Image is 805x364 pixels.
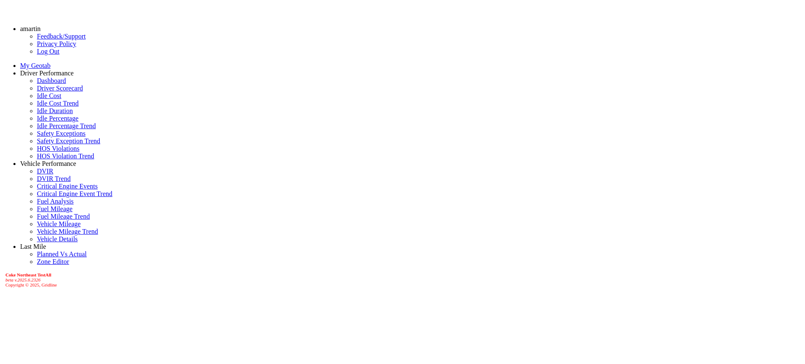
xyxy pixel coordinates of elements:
[37,122,96,129] a: Idle Percentage Trend
[37,190,112,197] a: Critical Engine Event Trend
[37,175,70,182] a: DVIR Trend
[37,40,76,47] a: Privacy Policy
[37,213,90,220] a: Fuel Mileage Trend
[37,130,86,137] a: Safety Exceptions
[37,85,83,92] a: Driver Scorecard
[5,277,41,282] i: beta v.2025.6.2326
[20,243,46,250] a: Last Mile
[37,235,78,243] a: Vehicle Details
[5,272,51,277] b: Coke Northeast TestAll
[37,115,78,122] a: Idle Percentage
[37,107,73,114] a: Idle Duration
[37,250,87,258] a: Planned Vs Actual
[37,137,100,145] a: Safety Exception Trend
[20,160,76,167] a: Vehicle Performance
[20,62,50,69] a: My Geotab
[37,152,94,160] a: HOS Violation Trend
[37,145,79,152] a: HOS Violations
[37,33,86,40] a: Feedback/Support
[37,205,73,212] a: Fuel Mileage
[37,198,74,205] a: Fuel Analysis
[37,220,80,227] a: Vehicle Mileage
[20,25,41,32] a: amartin
[37,92,61,99] a: Idle Cost
[37,100,79,107] a: Idle Cost Trend
[37,168,53,175] a: DVIR
[37,258,69,265] a: Zone Editor
[37,228,98,235] a: Vehicle Mileage Trend
[37,77,66,84] a: Dashboard
[5,272,802,287] div: Copyright © 2025, Gridline
[37,183,98,190] a: Critical Engine Events
[20,70,74,77] a: Driver Performance
[37,48,60,55] a: Log Out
